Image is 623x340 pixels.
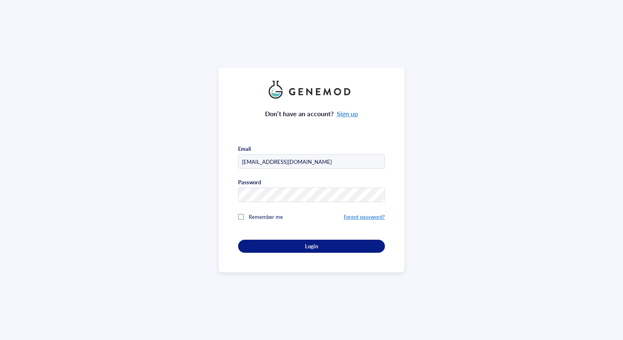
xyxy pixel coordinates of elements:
[269,81,354,99] img: genemod_logo_light-BcqUzbGq.png
[344,213,385,221] a: Forgot password?
[265,108,358,119] div: Don’t have an account?
[337,109,358,118] a: Sign up
[238,179,261,186] div: Password
[238,240,385,253] button: Login
[238,145,251,152] div: Email
[305,243,318,250] span: Login
[249,213,283,221] span: Remember me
